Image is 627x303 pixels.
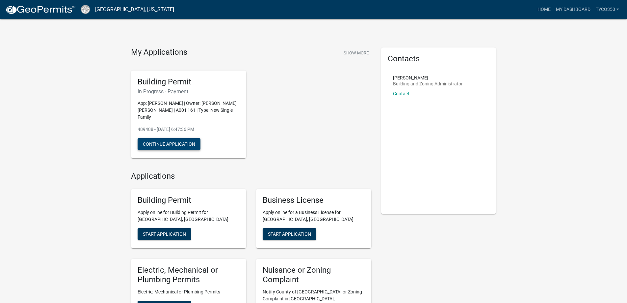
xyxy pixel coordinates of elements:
a: Home [535,3,553,16]
h5: Nuisance or Zoning Complaint [263,265,365,285]
h5: Contacts [388,54,490,64]
h5: Business License [263,196,365,205]
a: Tyco350 [593,3,622,16]
p: [PERSON_NAME] [393,76,463,80]
button: Start Application [263,228,316,240]
a: My Dashboard [553,3,593,16]
a: [GEOGRAPHIC_DATA], [US_STATE] [95,4,174,15]
h4: My Applications [131,47,187,57]
span: Start Application [268,231,311,237]
p: Apply online for Building Permit for [GEOGRAPHIC_DATA], [GEOGRAPHIC_DATA] [138,209,240,223]
h6: In Progress - Payment [138,88,240,95]
h5: Electric, Mechanical or Plumbing Permits [138,265,240,285]
span: Start Application [143,231,186,237]
h5: Building Permit [138,196,240,205]
h4: Applications [131,171,371,181]
h5: Building Permit [138,77,240,87]
button: Continue Application [138,138,200,150]
p: Building and Zoning Administrator [393,81,463,86]
button: Show More [341,47,371,58]
img: Cook County, Georgia [81,5,90,14]
p: Apply online for a Business License for [GEOGRAPHIC_DATA], [GEOGRAPHIC_DATA] [263,209,365,223]
p: Electric, Mechanical or Plumbing Permits [138,288,240,295]
button: Start Application [138,228,191,240]
a: Contact [393,91,409,96]
p: App: [PERSON_NAME] | Owner: [PERSON_NAME] [PERSON_NAME] | A001 161 | Type: New Single Family [138,100,240,121]
p: 489488 - [DATE] 6:47:36 PM [138,126,240,133]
